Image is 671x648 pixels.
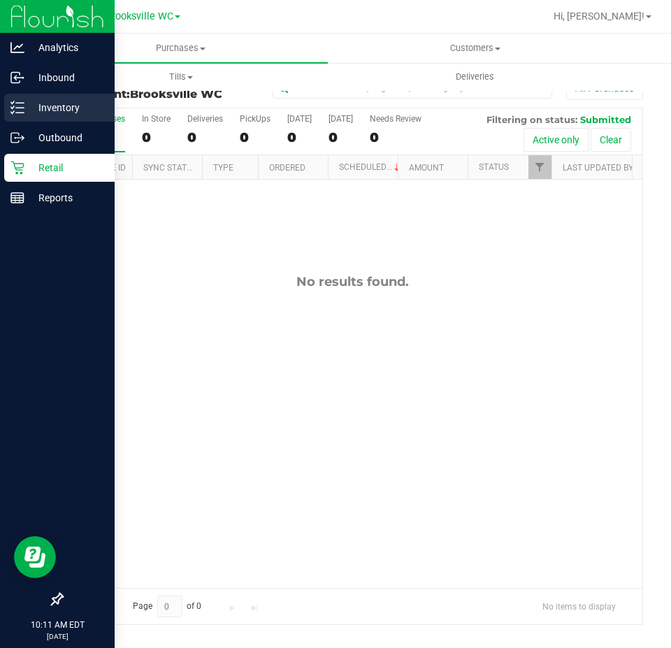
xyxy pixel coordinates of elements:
inline-svg: Inventory [10,101,24,115]
a: Customers [328,34,622,63]
a: Sync Status [143,163,197,173]
span: Brooksville WC [106,10,173,22]
button: Clear [591,128,631,152]
div: 0 [142,129,171,145]
a: Scheduled [339,162,403,172]
span: Customers [329,42,621,55]
span: Brooksville WC [130,87,222,101]
p: Reports [24,189,108,206]
p: 10:11 AM EDT [6,619,108,631]
div: 0 [329,129,353,145]
iframe: Resource center [14,536,56,578]
div: [DATE] [287,114,312,124]
inline-svg: Retail [10,161,24,175]
span: Purchases [34,42,328,55]
p: [DATE] [6,631,108,642]
div: 0 [240,129,270,145]
span: Page of 0 [121,596,213,617]
span: Submitted [580,114,631,125]
a: Purchases [34,34,328,63]
span: No items to display [531,596,627,617]
p: Retail [24,159,108,176]
inline-svg: Inbound [10,71,24,85]
div: Deliveries [187,114,223,124]
div: 0 [370,129,421,145]
a: Filter [528,155,551,179]
p: Inbound [24,69,108,86]
div: In Store [142,114,171,124]
a: Last Updated By [563,163,633,173]
a: Deliveries [328,62,622,92]
div: PickUps [240,114,270,124]
inline-svg: Outbound [10,131,24,145]
p: Analytics [24,39,108,56]
a: Ordered [269,163,305,173]
button: Active only [524,128,589,152]
a: Tills [34,62,328,92]
inline-svg: Reports [10,191,24,205]
div: 0 [287,129,312,145]
a: Status [479,162,509,172]
a: Type [213,163,233,173]
inline-svg: Analytics [10,41,24,55]
a: Amount [409,163,444,173]
p: Inventory [24,99,108,116]
span: Filtering on status: [486,114,577,125]
div: Needs Review [370,114,421,124]
h3: Purchase Fulfillment: [62,75,255,100]
p: Outbound [24,129,108,146]
div: [DATE] [329,114,353,124]
span: Tills [34,71,327,83]
span: Hi, [PERSON_NAME]! [554,10,644,22]
div: No results found. [62,274,642,289]
span: Deliveries [437,71,513,83]
div: 0 [187,129,223,145]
